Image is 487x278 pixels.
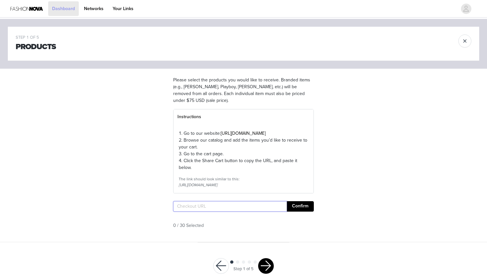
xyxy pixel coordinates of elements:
input: Checkout URL [173,201,287,212]
p: 2. Browse our catalog and add the items you’d like to receive to your cart. [179,137,308,150]
div: Instructions [174,109,313,124]
p: 4. Click the Share Cart button to copy the URL, and paste it below. [179,157,308,171]
span: 0 / 30 Selected [173,222,204,229]
a: Networks [80,1,107,16]
a: Your Links [109,1,137,16]
a: [URL][DOMAIN_NAME] [221,131,266,136]
div: The link should look similar to this: [179,176,308,182]
p: 1. Go to our website: [179,130,308,137]
img: Fashion Nova Logo [10,1,43,16]
a: Dashboard [48,1,79,16]
p: Please select the products you would like to receive. Branded items (e.g., [PERSON_NAME], Playboy... [173,76,314,104]
button: Confirm [287,201,314,212]
div: avatar [463,4,469,14]
div: Step 1 of 5 [233,266,254,272]
p: 3. Go to the cart page. [179,150,308,157]
h1: Products [16,41,56,53]
div: [URL][DOMAIN_NAME] [179,182,308,188]
div: STEP 1 OF 5 [16,35,56,41]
